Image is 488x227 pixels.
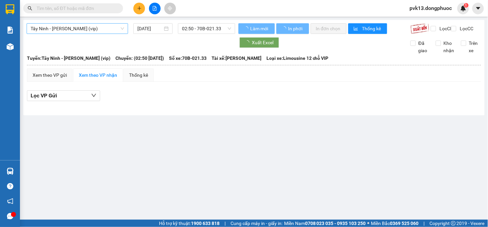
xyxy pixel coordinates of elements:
button: Làm mới [239,23,275,34]
img: 9k= [410,23,429,34]
span: question-circle [7,183,13,189]
span: loading [282,26,287,31]
span: Thống kê [362,25,382,32]
button: plus [133,3,145,14]
span: bar-chart [354,26,359,32]
span: down [91,93,96,98]
input: Tìm tên, số ĐT hoặc mã đơn [37,5,115,12]
button: bar-chartThống kê [348,23,387,34]
span: Cung cấp máy in - giấy in: [231,220,282,227]
span: Kho nhận [441,40,457,54]
span: Lọc CR [437,25,454,32]
span: notification [7,198,13,204]
img: solution-icon [7,27,14,34]
span: copyright [451,221,456,226]
b: Tuyến: Tây Ninh - [PERSON_NAME] (vip) [27,56,110,61]
div: Xem theo VP gửi [33,71,67,79]
span: caret-down [475,5,481,11]
span: Số xe: 70B-021.33 [169,55,207,62]
button: Xuất Excel [240,37,279,48]
button: file-add [149,3,161,14]
span: Làm mới [250,25,269,32]
span: Tây Ninh - Hồ Chí Minh (vip) [31,24,124,34]
span: | [424,220,425,227]
button: aim [164,3,176,14]
span: Đã giao [416,40,431,54]
span: Lọc VP Gửi [31,91,57,100]
div: Xem theo VP nhận [79,71,117,79]
strong: 0369 525 060 [390,221,419,226]
span: Loại xe: Limousine 12 chỗ VIP [266,55,329,62]
span: file-add [152,6,157,11]
span: In phơi [288,25,304,32]
img: warehouse-icon [7,168,14,175]
img: warehouse-icon [7,43,14,50]
sup: 1 [464,3,469,8]
span: Trên xe [466,40,481,54]
strong: 0708 023 035 - 0935 103 250 [305,221,366,226]
button: In đơn chọn [311,23,347,34]
span: loading [244,26,249,31]
div: Thống kê [129,71,148,79]
input: 15/10/2025 [137,25,163,32]
span: search [28,6,32,11]
span: Lọc CC [457,25,475,32]
button: In phơi [276,23,309,34]
span: plus [137,6,142,11]
span: | [225,220,226,227]
span: 1 [465,3,467,8]
img: logo-vxr [6,4,14,14]
span: Tài xế: [PERSON_NAME] [212,55,261,62]
span: ⚪️ [368,222,370,225]
span: message [7,213,13,219]
button: caret-down [472,3,484,14]
img: icon-new-feature [460,5,466,11]
span: pvk13.dongphuoc [405,4,457,12]
button: Lọc VP Gửi [27,90,100,101]
span: Hỗ trợ kỹ thuật: [159,220,220,227]
span: Miền Nam [284,220,366,227]
span: aim [168,6,172,11]
span: Chuyến: (02:50 [DATE]) [115,55,164,62]
span: 02:50 - 70B-021.33 [182,24,231,34]
span: Miền Bắc [371,220,419,227]
strong: 1900 633 818 [191,221,220,226]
